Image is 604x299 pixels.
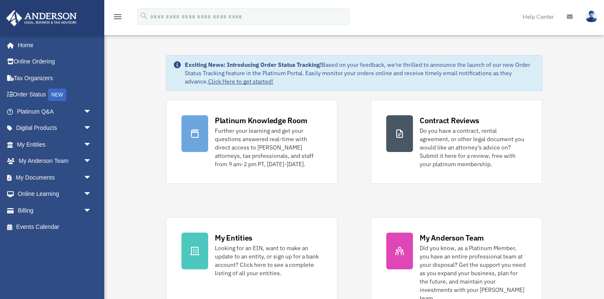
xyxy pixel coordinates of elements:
[166,100,337,184] a: Platinum Knowledge Room Further your learning and get your questions answered real-time with dire...
[6,169,104,186] a: My Documentsarrow_drop_down
[6,86,104,104] a: Order StatusNEW
[113,15,123,22] a: menu
[6,153,104,170] a: My Anderson Teamarrow_drop_down
[6,120,104,137] a: Digital Productsarrow_drop_down
[215,115,307,126] div: Platinum Knowledge Room
[6,37,100,53] a: Home
[6,136,104,153] a: My Entitiesarrow_drop_down
[371,100,542,184] a: Contract Reviews Do you have a contract, rental agreement, or other legal document you would like...
[83,169,100,186] span: arrow_drop_down
[139,11,148,20] i: search
[585,10,598,23] img: User Pic
[4,10,79,26] img: Anderson Advisors Platinum Portal
[83,202,100,219] span: arrow_drop_down
[6,202,104,219] a: Billingarrow_drop_down
[6,219,104,236] a: Events Calendar
[48,89,66,101] div: NEW
[208,78,273,85] a: Click Here to get started!
[83,120,100,137] span: arrow_drop_down
[113,12,123,22] i: menu
[6,186,104,203] a: Online Learningarrow_drop_down
[83,186,100,203] span: arrow_drop_down
[6,103,104,120] a: Platinum Q&Aarrow_drop_down
[420,127,527,168] div: Do you have a contract, rental agreement, or other legal document you would like an attorney's ad...
[185,61,535,86] div: Based on your feedback, we're thrilled to announce the launch of our new Order Status Tracking fe...
[420,233,484,243] div: My Anderson Team
[215,244,322,277] div: Looking for an EIN, want to make an update to an entity, or sign up for a bank account? Click her...
[215,127,322,168] div: Further your learning and get your questions answered real-time with direct access to [PERSON_NAM...
[83,153,100,170] span: arrow_drop_down
[185,61,322,68] strong: Exciting News: Introducing Order Status Tracking!
[215,233,252,243] div: My Entities
[6,53,104,70] a: Online Ordering
[420,115,479,126] div: Contract Reviews
[83,136,100,153] span: arrow_drop_down
[6,70,104,86] a: Tax Organizers
[83,103,100,120] span: arrow_drop_down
